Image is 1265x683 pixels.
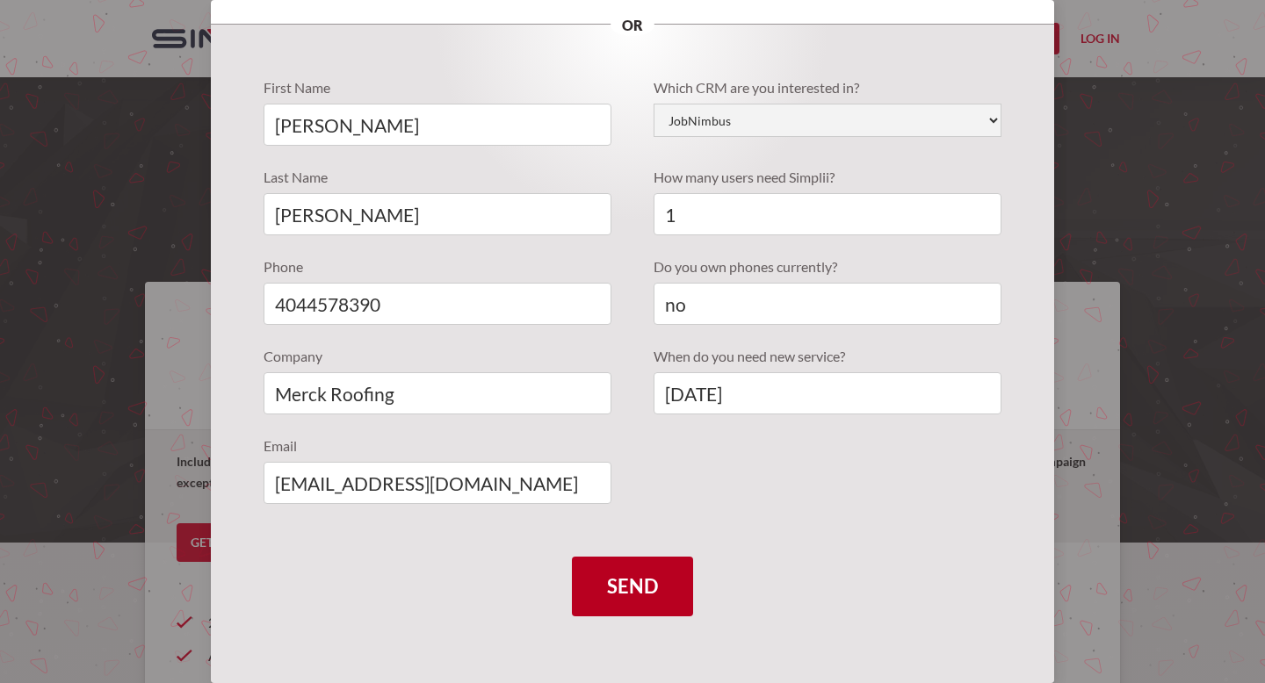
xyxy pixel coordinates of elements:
label: Phone [264,256,611,277]
label: Do you own phones currently? [654,256,1001,277]
label: Company [264,346,611,367]
label: Email [264,435,611,457]
input: Send [572,557,693,616]
p: or [611,15,654,36]
label: Last Name [264,167,611,188]
label: First Name [264,77,611,98]
label: When do you need new service? [654,346,1001,367]
label: How many users need Simplii? [654,167,1001,188]
form: Quote Requests [264,77,1001,616]
label: Which CRM are you interested in? [654,77,1001,98]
